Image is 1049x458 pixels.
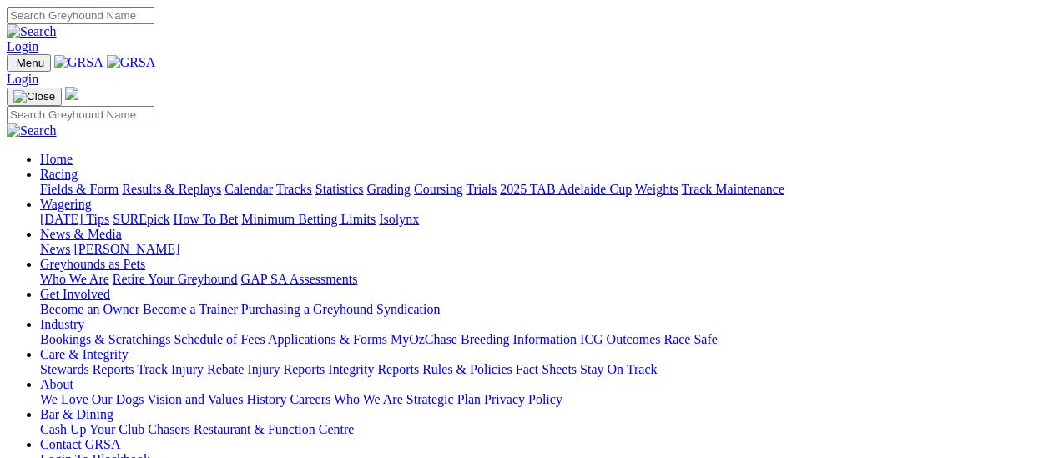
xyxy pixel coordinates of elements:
[40,272,109,286] a: Who We Are
[663,332,717,346] a: Race Safe
[241,302,373,316] a: Purchasing a Greyhound
[391,332,457,346] a: MyOzChase
[17,57,44,69] span: Menu
[40,242,1042,257] div: News & Media
[122,182,221,196] a: Results & Replays
[40,212,1042,227] div: Wagering
[40,272,1042,287] div: Greyhounds as Pets
[40,317,84,331] a: Industry
[54,55,103,70] img: GRSA
[40,212,109,226] a: [DATE] Tips
[107,55,156,70] img: GRSA
[148,422,354,436] a: Chasers Restaurant & Function Centre
[40,362,134,376] a: Stewards Reports
[516,362,577,376] a: Fact Sheets
[40,167,78,181] a: Racing
[174,332,265,346] a: Schedule of Fees
[367,182,411,196] a: Grading
[73,242,179,256] a: [PERSON_NAME]
[379,212,419,226] a: Isolynx
[7,54,51,72] button: Toggle navigation
[113,272,238,286] a: Retire Your Greyhound
[40,152,73,166] a: Home
[241,212,376,226] a: Minimum Betting Limits
[174,212,239,226] a: How To Bet
[7,24,57,39] img: Search
[40,437,120,451] a: Contact GRSA
[40,302,1042,317] div: Get Involved
[40,422,1042,437] div: Bar & Dining
[466,182,497,196] a: Trials
[40,242,70,256] a: News
[406,392,481,406] a: Strategic Plan
[484,392,562,406] a: Privacy Policy
[268,332,387,346] a: Applications & Forms
[461,332,577,346] a: Breeding Information
[241,272,358,286] a: GAP SA Assessments
[40,302,139,316] a: Become an Owner
[422,362,512,376] a: Rules & Policies
[40,332,170,346] a: Bookings & Scratchings
[635,182,678,196] a: Weights
[40,377,73,391] a: About
[580,362,657,376] a: Stay On Track
[682,182,784,196] a: Track Maintenance
[7,72,38,86] a: Login
[40,407,113,421] a: Bar & Dining
[247,362,325,376] a: Injury Reports
[40,257,145,271] a: Greyhounds as Pets
[315,182,364,196] a: Statistics
[113,212,169,226] a: SUREpick
[7,88,62,106] button: Toggle navigation
[40,392,144,406] a: We Love Our Dogs
[40,182,119,196] a: Fields & Form
[40,332,1042,347] div: Industry
[7,106,154,123] input: Search
[40,197,92,211] a: Wagering
[276,182,312,196] a: Tracks
[334,392,403,406] a: Who We Are
[40,362,1042,377] div: Care & Integrity
[290,392,330,406] a: Careers
[143,302,238,316] a: Become a Trainer
[328,362,419,376] a: Integrity Reports
[246,392,286,406] a: History
[580,332,660,346] a: ICG Outcomes
[500,182,632,196] a: 2025 TAB Adelaide Cup
[40,287,110,301] a: Get Involved
[224,182,273,196] a: Calendar
[376,302,440,316] a: Syndication
[7,7,154,24] input: Search
[40,422,144,436] a: Cash Up Your Club
[40,182,1042,197] div: Racing
[40,227,122,241] a: News & Media
[414,182,463,196] a: Coursing
[7,39,38,53] a: Login
[65,87,78,100] img: logo-grsa-white.png
[7,123,57,138] img: Search
[40,347,129,361] a: Care & Integrity
[13,90,55,103] img: Close
[40,392,1042,407] div: About
[137,362,244,376] a: Track Injury Rebate
[147,392,243,406] a: Vision and Values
